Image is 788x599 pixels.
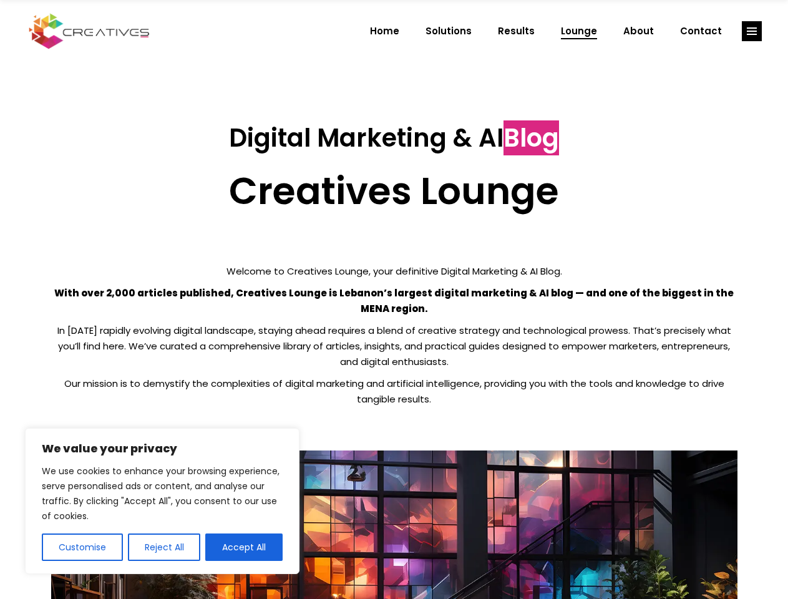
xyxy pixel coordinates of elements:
[485,15,548,47] a: Results
[357,15,412,47] a: Home
[370,15,399,47] span: Home
[51,263,737,279] p: Welcome to Creatives Lounge, your definitive Digital Marketing & AI Blog.
[498,15,535,47] span: Results
[42,441,283,456] p: We value your privacy
[623,15,654,47] span: About
[548,15,610,47] a: Lounge
[426,15,472,47] span: Solutions
[51,168,737,213] h2: Creatives Lounge
[54,286,734,315] strong: With over 2,000 articles published, Creatives Lounge is Lebanon’s largest digital marketing & AI ...
[51,323,737,369] p: In [DATE] rapidly evolving digital landscape, staying ahead requires a blend of creative strategy...
[561,15,597,47] span: Lounge
[25,428,299,574] div: We value your privacy
[128,533,201,561] button: Reject All
[610,15,667,47] a: About
[667,15,735,47] a: Contact
[42,464,283,524] p: We use cookies to enhance your browsing experience, serve personalised ads or content, and analys...
[51,376,737,407] p: Our mission is to demystify the complexities of digital marketing and artificial intelligence, pr...
[742,21,762,41] a: link
[26,12,152,51] img: Creatives
[42,533,123,561] button: Customise
[205,533,283,561] button: Accept All
[503,120,559,155] span: Blog
[51,123,737,153] h3: Digital Marketing & AI
[412,15,485,47] a: Solutions
[680,15,722,47] span: Contact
